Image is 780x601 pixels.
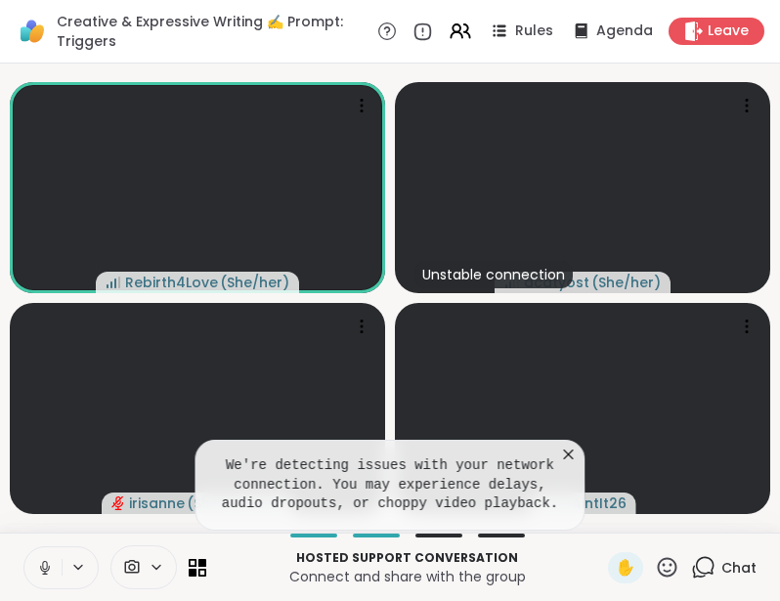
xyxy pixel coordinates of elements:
[16,15,49,48] img: ShareWell Logomark
[591,273,661,292] span: ( She/her )
[125,273,218,292] span: Rebirth4Love
[596,21,653,41] span: Agenda
[220,273,289,292] span: ( She/her )
[515,21,553,41] span: Rules
[616,556,635,580] span: ✋
[187,494,283,513] span: ( She/Herself )
[218,549,596,567] p: Hosted support conversation
[111,496,125,510] span: audio-muted
[708,21,749,41] span: Leave
[129,494,185,513] span: irisanne
[57,12,360,51] span: Creative & Expressive Writing ✍️ Prompt: Triggers
[218,567,596,586] p: Connect and share with the group
[721,558,757,578] span: Chat
[414,261,573,288] div: Unstable connection
[220,456,561,514] pre: We're detecting issues with your network connection. You may experience delays, audio dropouts, o...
